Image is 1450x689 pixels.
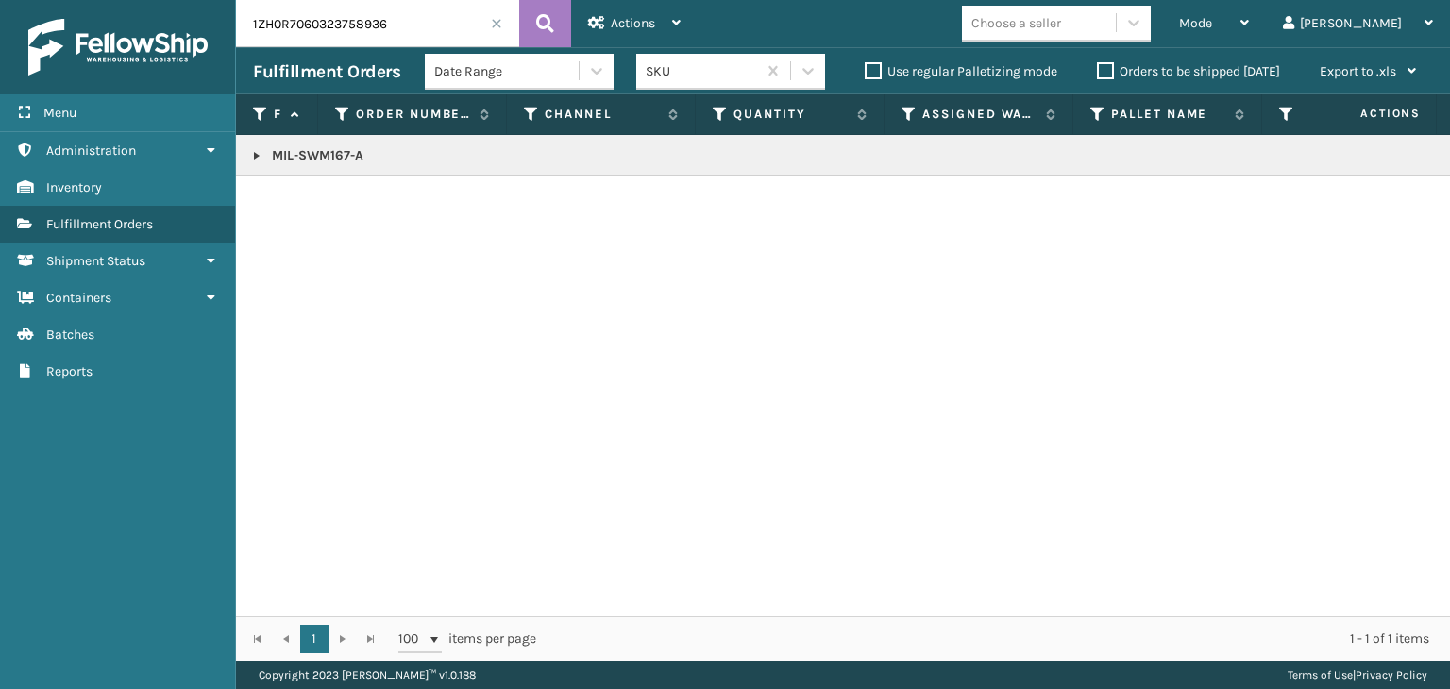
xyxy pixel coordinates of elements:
span: Containers [46,290,111,306]
span: items per page [398,625,536,653]
span: Menu [43,105,76,121]
span: Actions [1301,98,1432,129]
span: 100 [398,630,427,648]
label: Orders to be shipped [DATE] [1097,63,1280,79]
p: Copyright 2023 [PERSON_NAME]™ v 1.0.188 [259,661,476,689]
img: logo [28,19,208,76]
h3: Fulfillment Orders [253,60,400,83]
label: Use regular Palletizing mode [865,63,1057,79]
label: Assigned Warehouse [922,106,1037,123]
span: Fulfillment Orders [46,216,153,232]
a: 1 [300,625,329,653]
div: SKU [646,61,758,81]
span: Actions [611,15,655,31]
span: Shipment Status [46,253,145,269]
div: Choose a seller [971,13,1061,33]
span: Reports [46,363,93,379]
span: Batches [46,327,94,343]
div: Date Range [434,61,581,81]
label: Pallet Name [1111,106,1225,123]
div: 1 - 1 of 1 items [563,630,1429,648]
span: Export to .xls [1320,63,1396,79]
a: Terms of Use [1288,668,1353,681]
span: Administration [46,143,136,159]
label: Quantity [733,106,848,123]
label: Order Number [356,106,470,123]
label: Fulfillment Order Id [274,106,281,123]
span: Inventory [46,179,102,195]
div: | [1288,661,1427,689]
label: Channel [545,106,659,123]
span: Mode [1179,15,1212,31]
a: Privacy Policy [1356,668,1427,681]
